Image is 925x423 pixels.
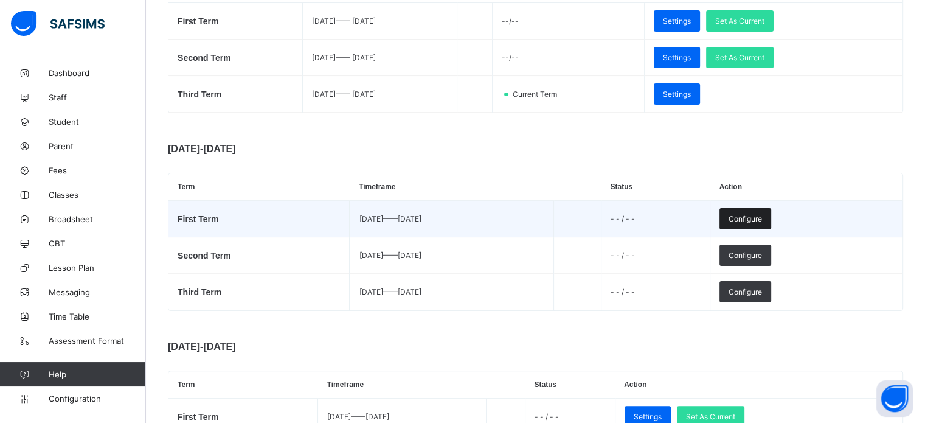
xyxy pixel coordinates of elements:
[49,239,146,248] span: CBT
[49,166,146,175] span: Fees
[178,287,221,297] span: Third Term
[168,144,411,155] span: [DATE]-[DATE]
[178,89,221,99] span: Third Term
[49,190,146,200] span: Classes
[318,371,486,399] th: Timeframe
[49,394,145,404] span: Configuration
[49,287,146,297] span: Messaging
[168,341,411,352] span: [DATE]-[DATE]
[601,173,710,201] th: Status
[359,214,421,223] span: [DATE] —— [DATE]
[168,371,318,399] th: Term
[178,53,231,63] span: Second Term
[359,251,421,260] span: [DATE] —— [DATE]
[49,336,146,346] span: Assessment Format
[686,412,735,421] span: Set As Current
[663,16,691,26] span: Settings
[49,117,146,127] span: Student
[312,16,376,26] span: [DATE] —— [DATE]
[729,287,762,296] span: Configure
[634,412,662,421] span: Settings
[49,312,146,321] span: Time Table
[178,412,218,422] span: First Term
[876,380,913,417] button: Open asap
[312,53,376,62] span: [DATE] —— [DATE]
[535,412,559,421] span: - - / - -
[663,53,691,62] span: Settings
[663,89,691,99] span: Settings
[178,251,231,260] span: Second Term
[178,16,218,26] span: First Term
[49,93,146,102] span: Staff
[611,214,635,223] span: - - / - -
[611,251,635,260] span: - - / - -
[178,214,218,224] span: First Term
[611,287,635,296] span: - - / - -
[359,287,421,296] span: [DATE] —— [DATE]
[493,40,644,76] td: --/--
[49,68,146,78] span: Dashboard
[49,214,146,224] span: Broadsheet
[715,16,764,26] span: Set As Current
[49,263,146,273] span: Lesson Plan
[350,173,553,201] th: Timeframe
[168,173,350,201] th: Term
[327,412,389,421] span: [DATE] —— [DATE]
[49,141,146,151] span: Parent
[710,173,903,201] th: Action
[49,369,145,379] span: Help
[312,89,376,99] span: [DATE] —— [DATE]
[729,251,762,260] span: Configure
[511,89,564,99] span: Current Term
[525,371,615,399] th: Status
[11,11,105,37] img: safsims
[615,371,902,399] th: Action
[493,3,644,40] td: --/--
[729,214,762,223] span: Configure
[715,53,764,62] span: Set As Current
